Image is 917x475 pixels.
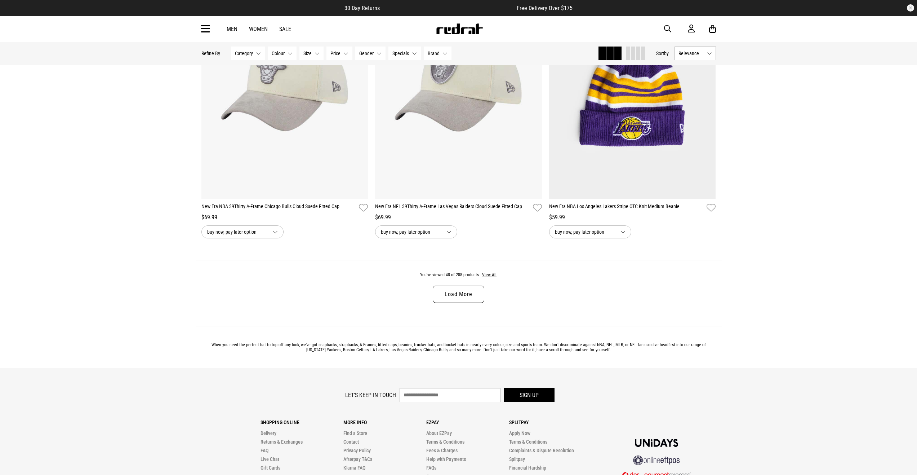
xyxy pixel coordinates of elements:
[268,47,297,60] button: Colour
[633,456,680,465] img: online eftpos
[388,47,421,60] button: Specials
[359,50,374,56] span: Gender
[6,3,27,25] button: Open LiveChat chat widget
[375,203,530,213] a: New Era NFL 39Thirty A-Frame Las Vegas Raiders Cloud Suede Fitted Cap
[656,49,669,58] button: Sortby
[394,4,502,12] iframe: Customer reviews powered by Trustpilot
[509,419,592,425] p: Splitpay
[482,272,497,278] button: View All
[549,203,704,213] a: New Era NBA Los Angeles Lakers Stripe OTC Knit Medium Beanie
[261,439,303,445] a: Returns & Exchanges
[549,225,631,238] button: buy now, pay later option
[343,439,359,445] a: Contact
[675,47,716,60] button: Relevance
[343,430,367,436] a: Find a Store
[355,47,386,60] button: Gender
[343,465,365,471] a: Klarna FAQ
[201,50,220,56] p: Refine By
[509,439,547,445] a: Terms & Conditions
[201,342,716,352] p: When you need the perfect hat to top off any look, we've got snapbacks, strapbacks, A-Frames, fit...
[504,388,555,402] button: Sign up
[375,213,542,222] div: $69.99
[517,5,573,12] span: Free Delivery Over $175
[201,225,284,238] button: buy now, pay later option
[509,456,525,462] a: Splitpay
[426,430,452,436] a: About EZPay
[201,213,368,222] div: $69.99
[436,23,483,34] img: Redrat logo
[428,50,440,56] span: Brand
[299,47,324,60] button: Size
[375,225,457,238] button: buy now, pay later option
[201,203,356,213] a: New Era NBA 39Thirty A-Frame Chicago Bulls Cloud Suede Fitted Cap
[343,419,426,425] p: More Info
[227,26,237,32] a: Men
[330,50,340,56] span: Price
[272,50,285,56] span: Colour
[261,456,279,462] a: Live Chat
[426,439,464,445] a: Terms & Conditions
[231,47,265,60] button: Category
[381,228,441,236] span: buy now, pay later option
[261,465,280,471] a: Gift Cards
[555,228,615,236] span: buy now, pay later option
[279,26,291,32] a: Sale
[392,50,409,56] span: Specials
[509,430,530,436] a: Apply Now
[509,448,574,453] a: Complaints & Dispute Resolution
[426,448,458,453] a: Fees & Charges
[433,286,484,303] a: Load More
[261,448,268,453] a: FAQ
[426,465,436,471] a: FAQs
[426,419,509,425] p: Ezpay
[424,47,451,60] button: Brand
[235,50,253,56] span: Category
[549,213,716,222] div: $59.99
[635,439,678,447] img: Unidays
[207,228,267,236] span: buy now, pay later option
[261,430,276,436] a: Delivery
[420,272,479,277] span: You've viewed 48 of 288 products
[344,5,380,12] span: 30 Day Returns
[343,448,371,453] a: Privacy Policy
[303,50,312,56] span: Size
[261,419,343,425] p: Shopping Online
[678,50,704,56] span: Relevance
[426,456,466,462] a: Help with Payments
[345,392,396,399] label: Let's keep in touch
[343,456,372,462] a: Afterpay T&Cs
[249,26,268,32] a: Women
[509,465,546,471] a: Financial Hardship
[326,47,352,60] button: Price
[664,50,669,56] span: by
